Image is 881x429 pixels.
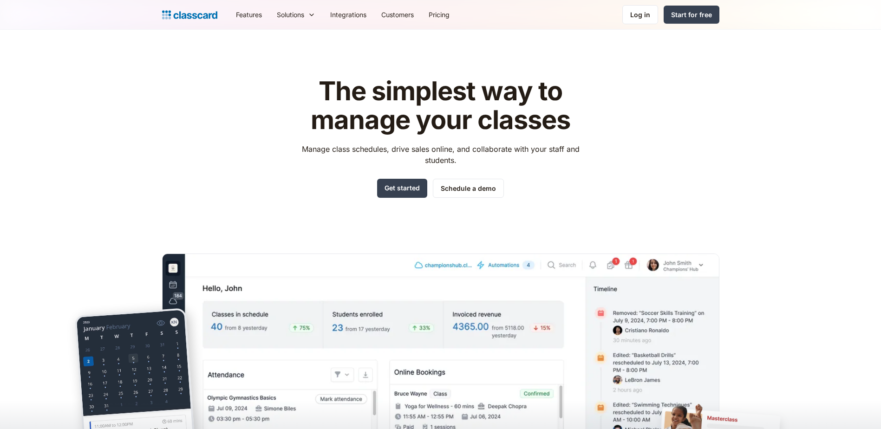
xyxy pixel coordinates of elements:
[622,5,658,24] a: Log in
[664,6,719,24] a: Start for free
[433,179,504,198] a: Schedule a demo
[630,10,650,19] div: Log in
[228,4,269,25] a: Features
[374,4,421,25] a: Customers
[277,10,304,19] div: Solutions
[293,143,588,166] p: Manage class schedules, drive sales online, and collaborate with your staff and students.
[323,4,374,25] a: Integrations
[671,10,712,19] div: Start for free
[377,179,427,198] a: Get started
[293,77,588,134] h1: The simplest way to manage your classes
[421,4,457,25] a: Pricing
[162,8,217,21] a: Logo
